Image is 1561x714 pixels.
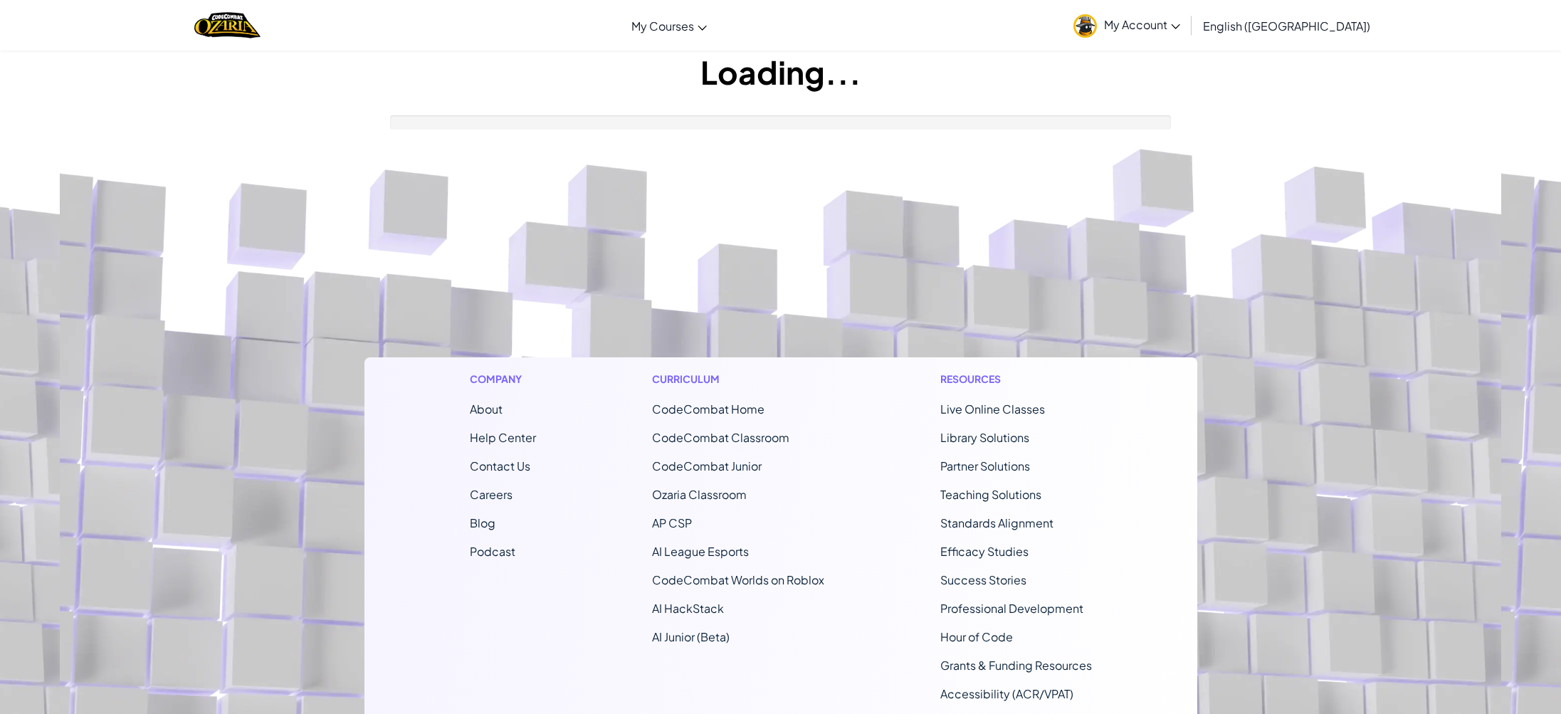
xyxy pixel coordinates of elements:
[940,572,1026,587] a: Success Stories
[940,430,1029,445] a: Library Solutions
[652,372,824,387] h1: Curriculum
[624,6,714,45] a: My Courses
[470,544,515,559] a: Podcast
[631,19,694,33] span: My Courses
[470,515,495,530] a: Blog
[470,430,536,445] a: Help Center
[194,11,261,40] img: Home
[1104,17,1180,32] span: My Account
[940,658,1092,673] a: Grants & Funding Resources
[470,372,536,387] h1: Company
[652,515,692,530] a: AP CSP
[940,487,1041,502] a: Teaching Solutions
[652,458,762,473] a: CodeCombat Junior
[1196,6,1377,45] a: English ([GEOGRAPHIC_DATA])
[652,487,747,502] a: Ozaria Classroom
[940,601,1083,616] a: Professional Development
[1073,14,1097,38] img: avatar
[940,372,1092,387] h1: Resources
[940,401,1045,416] a: Live Online Classes
[940,515,1053,530] a: Standards Alignment
[652,572,824,587] a: CodeCombat Worlds on Roblox
[652,430,789,445] a: CodeCombat Classroom
[940,544,1029,559] a: Efficacy Studies
[194,11,261,40] a: Ozaria by CodeCombat logo
[940,458,1030,473] a: Partner Solutions
[652,601,724,616] a: AI HackStack
[652,544,749,559] a: AI League Esports
[940,629,1013,644] a: Hour of Code
[652,401,764,416] span: CodeCombat Home
[1203,19,1370,33] span: English ([GEOGRAPHIC_DATA])
[470,401,503,416] a: About
[940,686,1073,701] a: Accessibility (ACR/VPAT)
[1066,3,1187,48] a: My Account
[652,629,730,644] a: AI Junior (Beta)
[470,458,530,473] span: Contact Us
[470,487,513,502] a: Careers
